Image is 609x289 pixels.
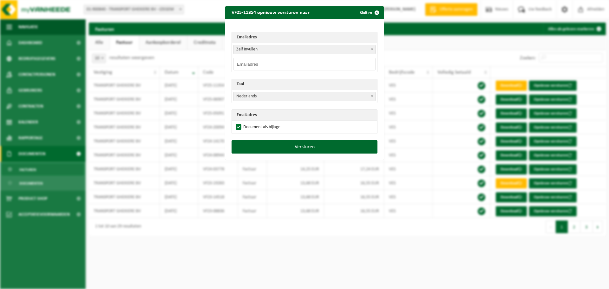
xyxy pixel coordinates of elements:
[233,45,376,54] span: Zelf invullen
[233,92,376,101] span: Nederlands
[232,110,377,121] th: Emailadres
[225,6,316,18] h2: VF25-11354 opnieuw versturen naar
[232,32,377,43] th: Emailadres
[355,6,383,19] button: Sluiten
[234,122,280,132] label: Document als bijlage
[234,92,375,101] span: Nederlands
[233,58,376,70] input: Emailadres
[234,45,375,54] span: Zelf invullen
[232,79,377,90] th: Taal
[232,140,377,154] button: Versturen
